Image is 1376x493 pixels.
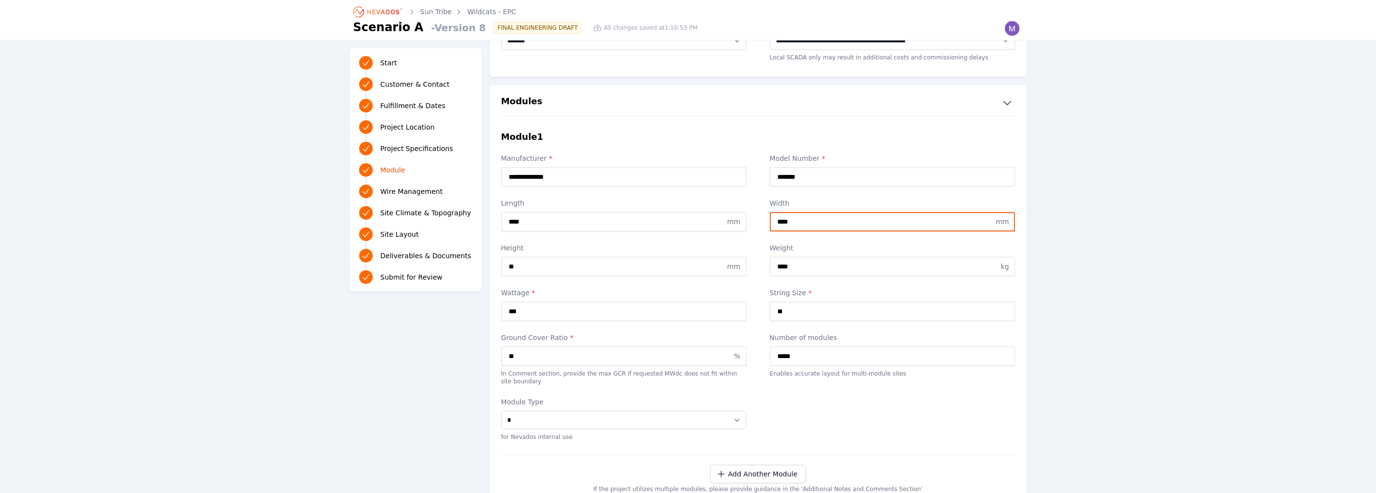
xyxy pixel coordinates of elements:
h1: Scenario A [353,19,424,35]
span: Deliverables & Documents [381,251,472,261]
div: FINAL ENGINEERING DRAFT [494,22,582,34]
h3: Module 1 [501,130,544,144]
label: Height [501,243,747,253]
span: - Version 8 [427,21,486,35]
label: Model Number [770,153,1015,163]
span: All changes saved at 1:10:53 PM [604,24,697,32]
label: Width [770,198,1015,208]
span: Fulfillment & Dates [381,101,446,111]
span: Project Specifications [381,144,454,153]
button: Add Another Module [710,465,806,483]
nav: Progress [359,54,472,286]
a: Sun Tribe [421,7,452,17]
span: Wire Management [381,187,443,196]
p: In Comment section, provide the max GCR if requested MWdc does not fit within site boundary [501,370,747,385]
h2: Modules [501,95,543,110]
label: Ground Cover Ratio [501,333,747,342]
p: Enables accurate layout for multi-module sites [770,370,1015,378]
label: Length [501,198,747,208]
img: Madeline Koldos [1005,20,1020,36]
span: Submit for Review [381,272,443,282]
span: Site Layout [381,229,419,239]
span: Customer & Contact [381,79,450,89]
p: If the project utilizes multiple modules, please provide guidance in the 'Additional Notes and Co... [593,483,922,493]
label: Wattage [501,288,747,298]
p: Local SCADA only may result in additional costs and commissioning delays [770,54,1015,61]
label: String Size [770,288,1015,298]
a: Wildcats - EPC [467,7,516,17]
label: Module Type [501,397,747,407]
label: Weight [770,243,1015,253]
button: Modules [490,95,1027,110]
span: Module [381,165,405,175]
label: Manufacturer [501,153,747,163]
span: Site Climate & Topography [381,208,471,218]
span: Project Location [381,122,435,132]
label: Number of modules [770,333,1015,342]
span: Start [381,58,397,68]
p: for Nevados internal use [501,433,747,441]
nav: Breadcrumb [353,4,516,19]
